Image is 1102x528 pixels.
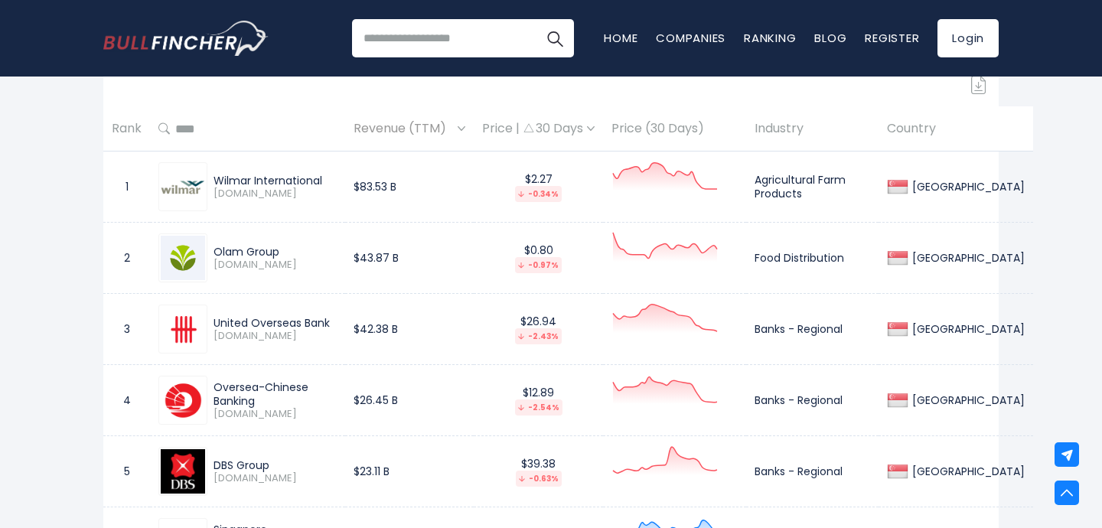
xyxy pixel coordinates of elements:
img: D05.SI.png [161,449,205,494]
div: $26.94 [482,315,595,344]
td: 2 [103,223,150,294]
a: Go to homepage [103,21,268,56]
div: Price | 30 Days [482,121,595,137]
div: -0.97% [515,257,562,273]
td: Banks - Regional [746,294,879,365]
div: Oversea-Chinese Banking [214,380,337,408]
img: F34.SI.png [161,180,205,194]
a: Login [937,19,999,57]
td: $43.87 B [345,223,474,294]
div: -0.63% [516,471,562,487]
span: [DOMAIN_NAME] [214,259,337,272]
td: Agricultural Farm Products [746,152,879,223]
div: [GEOGRAPHIC_DATA] [908,251,1025,265]
span: [DOMAIN_NAME] [214,408,337,421]
div: [GEOGRAPHIC_DATA] [908,180,1025,194]
th: Industry [746,106,879,152]
a: Blog [814,30,846,46]
td: $26.45 B [345,365,474,436]
button: Search [536,19,574,57]
a: Home [604,30,637,46]
div: $0.80 [482,243,595,273]
a: Companies [656,30,725,46]
td: 4 [103,365,150,436]
td: 3 [103,294,150,365]
span: Revenue (TTM) [354,117,454,141]
th: Country [879,106,1033,152]
div: United Overseas Bank [214,316,337,330]
th: Price (30 Days) [603,106,746,152]
img: O39.SI.png [161,378,205,422]
div: [GEOGRAPHIC_DATA] [908,464,1025,478]
td: $42.38 B [345,294,474,365]
td: Banks - Regional [746,436,879,507]
div: [GEOGRAPHIC_DATA] [908,393,1025,407]
div: Wilmar International [214,174,337,187]
div: DBS Group [214,458,337,472]
a: Ranking [744,30,796,46]
div: Olam Group [214,245,337,259]
a: Register [865,30,919,46]
th: Rank [103,106,150,152]
td: Banks - Regional [746,365,879,436]
div: -0.34% [515,186,562,202]
span: [DOMAIN_NAME] [214,330,337,343]
td: Food Distribution [746,223,879,294]
div: $12.89 [482,386,595,416]
span: [DOMAIN_NAME] [214,472,337,485]
td: $23.11 B [345,436,474,507]
img: VC2.SI.png [161,236,205,280]
div: $2.27 [482,172,595,202]
span: [DOMAIN_NAME] [214,187,337,200]
td: $83.53 B [345,152,474,223]
div: -2.43% [515,328,562,344]
img: Bullfincher logo [103,21,269,56]
img: U11.SI.png [161,307,205,351]
div: -2.54% [515,399,562,416]
div: [GEOGRAPHIC_DATA] [908,322,1025,336]
div: $39.38 [482,457,595,487]
td: 5 [103,436,150,507]
td: 1 [103,152,150,223]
